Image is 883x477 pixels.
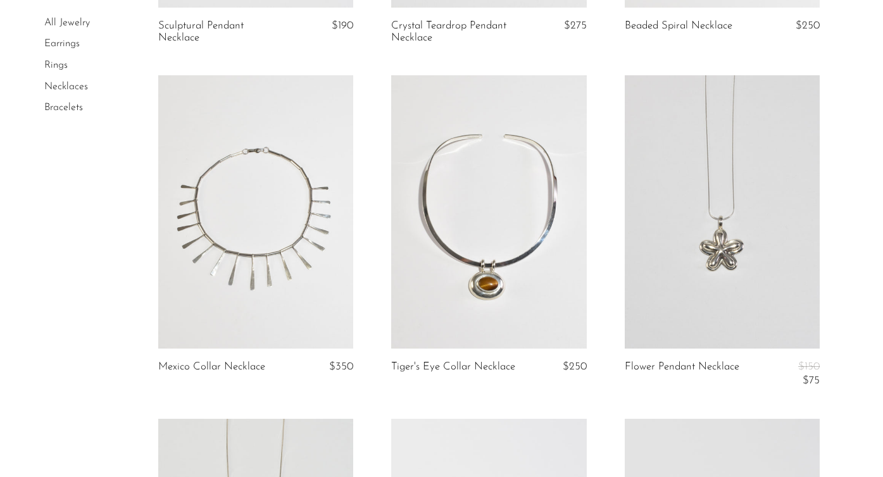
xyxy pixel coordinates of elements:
[391,20,520,44] a: Crystal Teardrop Pendant Necklace
[564,20,587,31] span: $275
[44,39,80,49] a: Earrings
[803,375,820,386] span: $75
[332,20,353,31] span: $190
[625,20,732,32] a: Beaded Spiral Necklace
[44,60,68,70] a: Rings
[563,361,587,372] span: $250
[44,102,83,113] a: Bracelets
[625,361,739,387] a: Flower Pendant Necklace
[798,361,820,372] span: $150
[796,20,820,31] span: $250
[329,361,353,372] span: $350
[158,20,287,44] a: Sculptural Pendant Necklace
[391,361,515,373] a: Tiger's Eye Collar Necklace
[158,361,265,373] a: Mexico Collar Necklace
[44,18,90,28] a: All Jewelry
[44,82,88,92] a: Necklaces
